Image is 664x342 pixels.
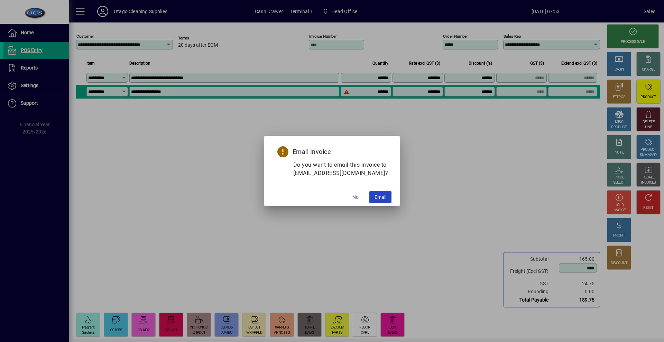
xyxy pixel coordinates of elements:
span: Email [375,194,386,201]
span: No [352,194,359,201]
button: Email [369,191,391,203]
p: Do you want to email this invoice to [EMAIL_ADDRESS][DOMAIN_NAME]? [293,161,388,177]
button: No [344,191,367,203]
h5: Email Invoice [276,146,388,157]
